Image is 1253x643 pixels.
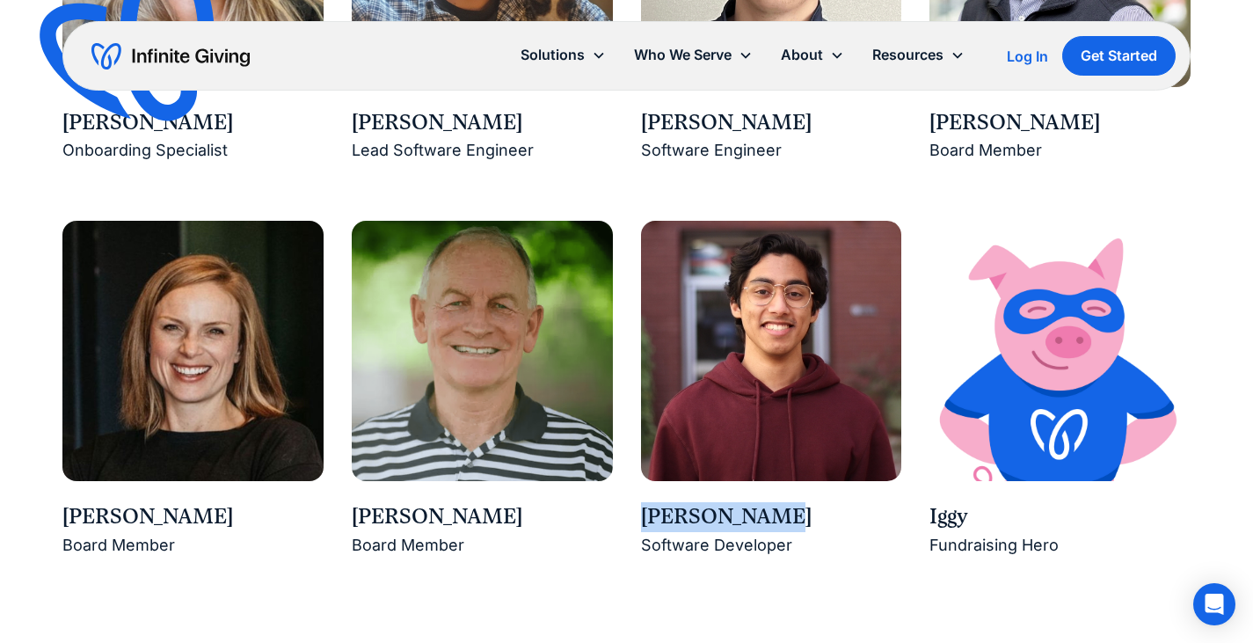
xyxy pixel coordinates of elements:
div: Fundraising Hero [929,532,1191,559]
div: Who We Serve [634,43,732,67]
div: [PERSON_NAME] [641,108,902,138]
div: Iggy [929,502,1191,532]
a: Log In [1007,46,1048,67]
div: [PERSON_NAME] [929,108,1191,138]
div: Solutions [521,43,585,67]
a: Get Started [1062,36,1176,76]
div: About [767,36,858,74]
a: home [91,42,250,70]
div: About [781,43,823,67]
div: Software Engineer [641,137,902,164]
div: [PERSON_NAME] [62,502,324,532]
div: Lead Software Engineer [352,137,613,164]
div: Board Member [62,532,324,559]
div: Board Member [352,532,613,559]
div: [PERSON_NAME] [352,108,613,138]
div: Open Intercom Messenger [1193,583,1235,625]
div: [PERSON_NAME] [352,502,613,532]
div: Board Member [929,137,1191,164]
div: Resources [872,43,943,67]
div: Who We Serve [620,36,767,74]
div: Log In [1007,49,1048,63]
div: [PERSON_NAME] [641,502,902,532]
div: Software Developer [641,532,902,559]
div: Solutions [506,36,620,74]
div: Resources [858,36,979,74]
